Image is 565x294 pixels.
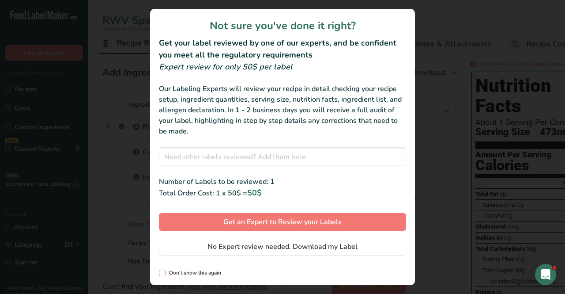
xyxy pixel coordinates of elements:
span: Get an Expert to Review your Labels [223,217,342,227]
div: Our Labeling Experts will review your recipe in detail checking your recipe setup, ingredient qua... [159,84,406,137]
input: Need other labels reviewed? Add them here [159,148,406,166]
span: 50$ [247,187,262,198]
h1: Not sure you've done it right? [159,18,406,34]
button: No Expert review needed. Download my Label [159,238,406,256]
div: Number of Labels to be reviewed: 1 [159,176,406,187]
div: Expert review for only 50$ per label [159,61,406,73]
button: Get an Expert to Review your Labels [159,213,406,231]
div: Total Order Cost: 1 x 50$ = [159,187,406,199]
span: Don't show this again [166,270,221,276]
span: No Expert review needed. Download my Label [207,241,358,252]
h2: Get your label reviewed by one of our experts, and be confident you meet all the regulatory requi... [159,37,406,61]
iframe: Intercom live chat [535,264,556,285]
